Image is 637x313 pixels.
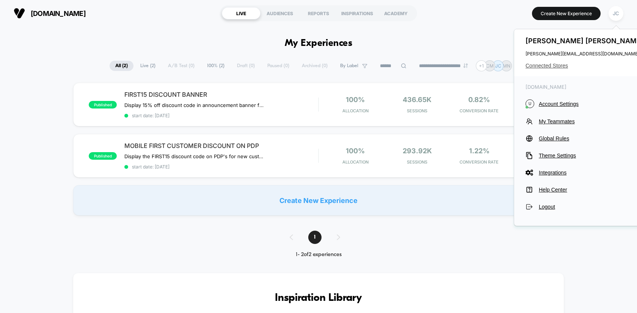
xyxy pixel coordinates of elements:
[450,108,508,113] span: CONVERSION RATE
[606,6,626,21] button: JC
[403,147,432,155] span: 293.92k
[14,8,25,19] img: Visually logo
[31,9,86,17] span: [DOMAIN_NAME]
[135,61,161,71] span: Live ( 2 )
[124,153,265,159] span: Display the FIRST15 discount code on PDP's for new customers
[124,113,318,118] span: start date: [DATE]
[609,6,623,21] div: JC
[342,108,369,113] span: Allocation
[388,159,446,165] span: Sessions
[346,147,365,155] span: 100%
[110,61,133,71] span: All ( 2 )
[476,60,487,71] div: + 1
[201,61,230,71] span: 100% ( 2 )
[486,63,494,69] p: CM
[503,63,510,69] p: MN
[285,38,353,49] h1: My Experiences
[308,231,322,244] span: 1
[124,164,318,170] span: start date: [DATE]
[89,101,117,109] span: published
[463,63,468,68] img: end
[299,7,338,19] div: REPORTS
[346,96,365,104] span: 100%
[388,108,446,113] span: Sessions
[340,63,358,69] span: By Label
[338,7,377,19] div: INSPIRATIONS
[222,7,260,19] div: LIVE
[89,152,117,160] span: published
[403,96,431,104] span: 436.65k
[468,96,490,104] span: 0.82%
[377,7,415,19] div: ACADEMY
[469,147,490,155] span: 1.22%
[73,185,564,215] div: Create New Experience
[526,99,534,108] i: U
[11,7,88,19] button: [DOMAIN_NAME]
[124,91,318,98] span: FIRST15 DISCOUNT BANNER
[532,7,601,20] button: Create New Experience
[495,63,501,69] p: JC
[342,159,369,165] span: Allocation
[282,252,355,258] div: 1 - 2 of 2 experiences
[260,7,299,19] div: AUDIENCES
[96,292,541,304] h3: Inspiration Library
[124,142,318,149] span: MOBILE FIRST CUSTOMER DISCOUNT ON PDP
[450,159,508,165] span: CONVERSION RATE
[124,102,265,108] span: Display 15% off discount code in announcement banner for all new customers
